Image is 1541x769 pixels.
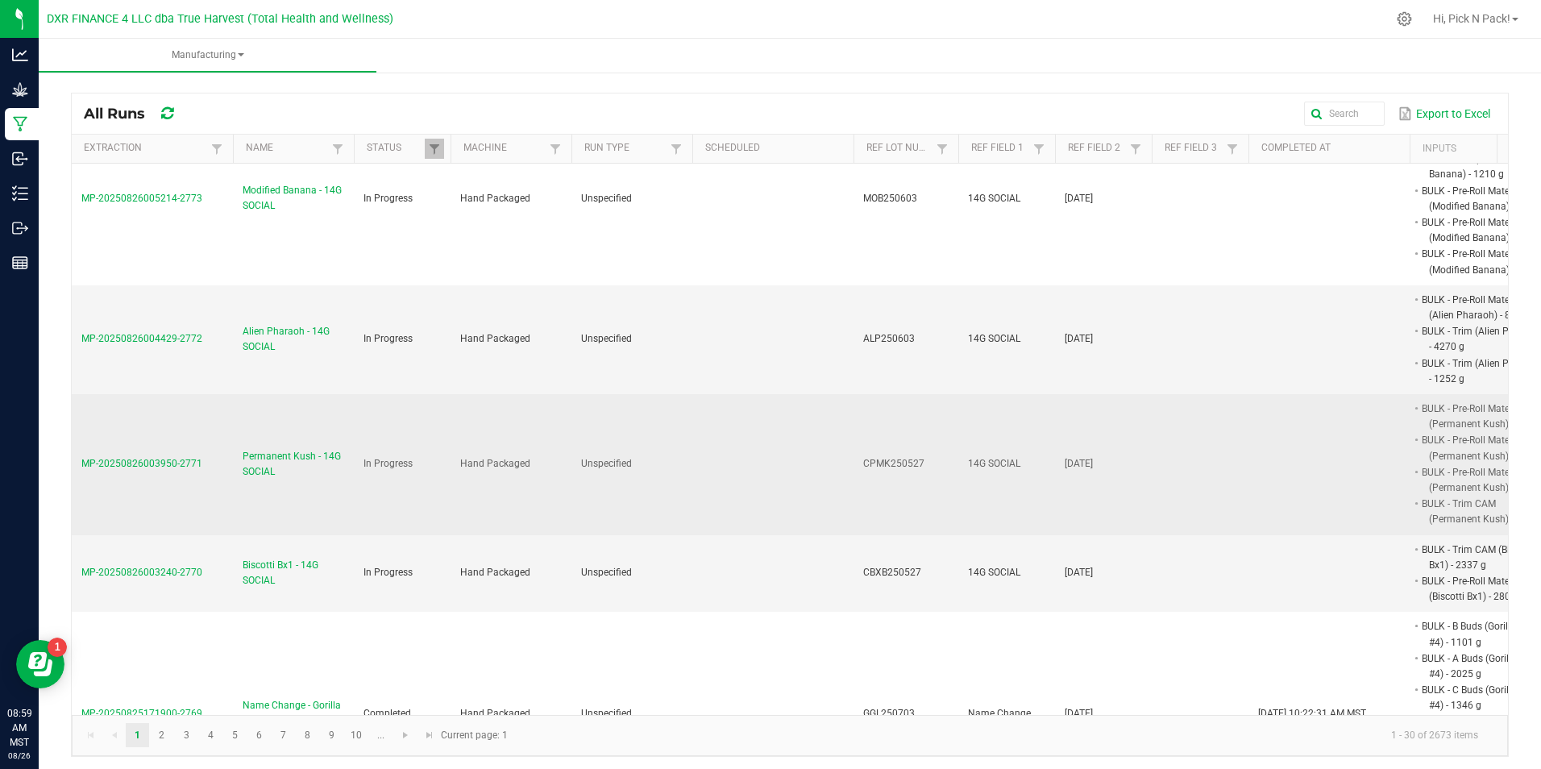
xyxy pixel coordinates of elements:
[1065,567,1093,578] span: [DATE]
[84,142,206,155] a: ExtractionSortable
[12,255,28,271] inline-svg: Reports
[584,142,666,155] a: Run TypeSortable
[81,458,202,469] span: MP-20250826003950-2771
[460,333,530,344] span: Hand Packaged
[425,139,444,159] a: Filter
[12,116,28,132] inline-svg: Manufacturing
[968,567,1020,578] span: 14G SOCIAL
[199,723,222,747] a: Page 4
[1433,12,1510,25] span: Hi, Pick N Pack!
[81,567,202,578] span: MP-20250826003240-2770
[1068,142,1125,155] a: Ref Field 2Sortable
[581,708,632,719] span: Unspecified
[39,48,376,62] span: Manufacturing
[1223,139,1242,159] a: Filter
[223,723,247,747] a: Page 5
[72,715,1508,756] kendo-pager: Current page: 1
[363,333,413,344] span: In Progress
[243,449,344,480] span: Permanent Kush - 14G SOCIAL
[363,193,413,204] span: In Progress
[345,723,368,747] a: Page 10
[12,47,28,63] inline-svg: Analytics
[1261,142,1403,155] a: Completed AtSortable
[1065,708,1093,719] span: [DATE]
[971,142,1028,155] a: Ref Field 1Sortable
[423,729,436,742] span: Go to the last page
[16,640,64,688] iframe: Resource center
[363,708,411,719] span: Completed
[517,722,1491,749] kendo-pager-info: 1 - 30 of 2673 items
[243,698,344,729] span: Name Change - Gorilla Glue #4 to GG #4
[207,139,226,159] a: Filter
[968,708,1031,719] span: Name Change
[394,723,417,747] a: Go to the next page
[581,567,632,578] span: Unspecified
[968,193,1020,204] span: 14G SOCIAL
[399,729,412,742] span: Go to the next page
[546,139,565,159] a: Filter
[863,708,915,719] span: GGL250703
[150,723,173,747] a: Page 2
[1258,708,1366,719] span: [DATE] 10:22:31 AM MST
[246,142,327,155] a: NameSortable
[369,723,393,747] a: Page 11
[1304,102,1385,126] input: Search
[243,324,344,355] span: Alien Pharaoh - 14G SOCIAL
[1394,100,1494,127] button: Export to Excel
[417,723,441,747] a: Go to the last page
[328,139,347,159] a: Filter
[968,458,1020,469] span: 14G SOCIAL
[1065,458,1093,469] span: [DATE]
[1065,193,1093,204] span: [DATE]
[12,185,28,202] inline-svg: Inventory
[175,723,198,747] a: Page 3
[272,723,295,747] a: Page 7
[126,723,149,747] a: Page 1
[48,638,67,657] iframe: Resource center unread badge
[47,12,393,26] span: DXR FINANCE 4 LLC dba True Harvest (Total Health and Wellness)
[1165,142,1222,155] a: Ref Field 3Sortable
[367,142,424,155] a: StatusSortable
[243,558,344,588] span: Biscotti Bx1 - 14G SOCIAL
[247,723,271,747] a: Page 6
[81,708,202,719] span: MP-20250825171900-2769
[7,750,31,762] p: 08/26
[1029,139,1049,159] a: Filter
[243,183,344,214] span: Modified Banana - 14G SOCIAL
[320,723,343,747] a: Page 9
[863,458,924,469] span: CPMK250527
[932,139,952,159] a: Filter
[581,333,632,344] span: Unspecified
[463,142,545,155] a: MachineSortable
[12,151,28,167] inline-svg: Inbound
[39,39,376,73] a: Manufacturing
[7,706,31,750] p: 08:59 AM MST
[81,333,202,344] span: MP-20250826004429-2772
[12,81,28,98] inline-svg: Grow
[363,458,413,469] span: In Progress
[296,723,319,747] a: Page 8
[460,708,530,719] span: Hand Packaged
[363,567,413,578] span: In Progress
[705,142,847,155] a: ScheduledSortable
[460,458,530,469] span: Hand Packaged
[460,567,530,578] span: Hand Packaged
[667,139,686,159] a: Filter
[968,333,1020,344] span: 14G SOCIAL
[460,193,530,204] span: Hand Packaged
[1126,139,1145,159] a: Filter
[581,193,632,204] span: Unspecified
[581,458,632,469] span: Unspecified
[12,220,28,236] inline-svg: Outbound
[1394,11,1414,27] div: Manage settings
[1065,333,1093,344] span: [DATE]
[863,333,915,344] span: ALP250603
[863,567,921,578] span: CBXB250527
[863,193,917,204] span: MOB250603
[81,193,202,204] span: MP-20250826005214-2773
[866,142,932,155] a: Ref Lot NumberSortable
[84,100,201,127] div: All Runs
